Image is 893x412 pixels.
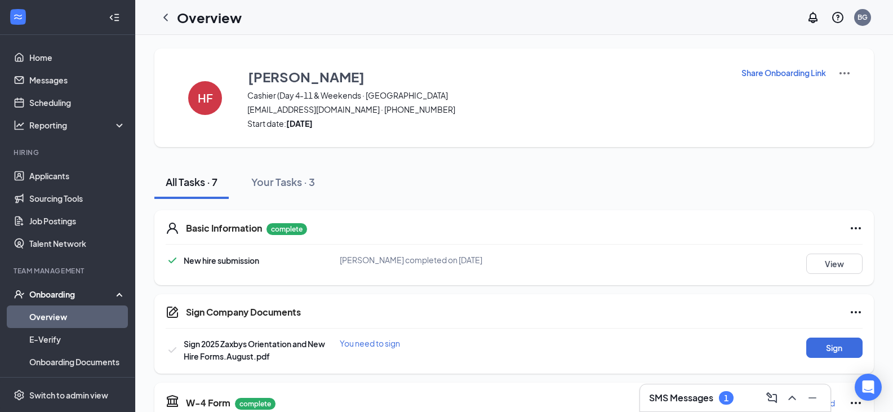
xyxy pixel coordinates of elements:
[858,12,868,22] div: BG
[806,338,863,358] button: Sign
[166,254,179,267] svg: Checkmark
[29,91,126,114] a: Scheduling
[783,389,801,407] button: ChevronUp
[159,11,172,24] svg: ChevronLeft
[29,289,116,300] div: Onboarding
[340,255,482,265] span: [PERSON_NAME] completed on [DATE]
[803,389,821,407] button: Minimize
[29,165,126,187] a: Applicants
[29,351,126,373] a: Onboarding Documents
[166,221,179,235] svg: User
[741,67,826,78] p: Share Onboarding Link
[198,94,213,102] h4: HF
[849,396,863,410] svg: Ellipses
[14,389,25,401] svg: Settings
[166,305,179,319] svg: CompanyDocumentIcon
[649,392,713,404] h3: SMS Messages
[14,119,25,131] svg: Analysis
[29,232,126,255] a: Talent Network
[186,397,230,409] h5: W-4 Form
[247,90,727,101] span: Cashier (Day 4-11 & Weekends · [GEOGRAPHIC_DATA]
[806,11,820,24] svg: Notifications
[29,373,126,396] a: Activity log
[14,266,123,276] div: Team Management
[247,67,727,87] button: [PERSON_NAME]
[186,222,262,234] h5: Basic Information
[806,254,863,274] button: View
[838,67,851,80] img: More Actions
[184,339,325,361] span: Sign 2025 Zaxbys Orientation and New Hire Forms.August.pdf
[109,12,120,23] svg: Collapse
[14,148,123,157] div: Hiring
[266,223,307,235] p: complete
[177,67,233,129] button: HF
[29,305,126,328] a: Overview
[765,391,779,405] svg: ComposeMessage
[29,119,126,131] div: Reporting
[849,305,863,319] svg: Ellipses
[286,118,313,129] strong: [DATE]
[251,175,315,189] div: Your Tasks · 3
[247,104,727,115] span: [EMAIL_ADDRESS][DOMAIN_NAME] · [PHONE_NUMBER]
[12,11,24,23] svg: WorkstreamLogo
[29,69,126,91] a: Messages
[29,389,108,401] div: Switch to admin view
[29,46,126,69] a: Home
[29,187,126,210] a: Sourcing Tools
[166,175,217,189] div: All Tasks · 7
[849,221,863,235] svg: Ellipses
[785,391,799,405] svg: ChevronUp
[806,391,819,405] svg: Minimize
[29,328,126,351] a: E-Verify
[184,255,259,265] span: New hire submission
[235,398,276,410] p: complete
[29,210,126,232] a: Job Postings
[741,67,827,79] button: Share Onboarding Link
[166,343,179,357] svg: Checkmark
[177,8,242,27] h1: Overview
[855,374,882,401] div: Open Intercom Messenger
[14,289,25,300] svg: UserCheck
[186,306,301,318] h5: Sign Company Documents
[763,389,781,407] button: ComposeMessage
[247,118,727,129] span: Start date:
[724,393,728,403] div: 1
[340,338,572,349] div: You need to sign
[831,11,845,24] svg: QuestionInfo
[166,394,179,407] svg: TaxGovernmentIcon
[248,67,365,86] h3: [PERSON_NAME]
